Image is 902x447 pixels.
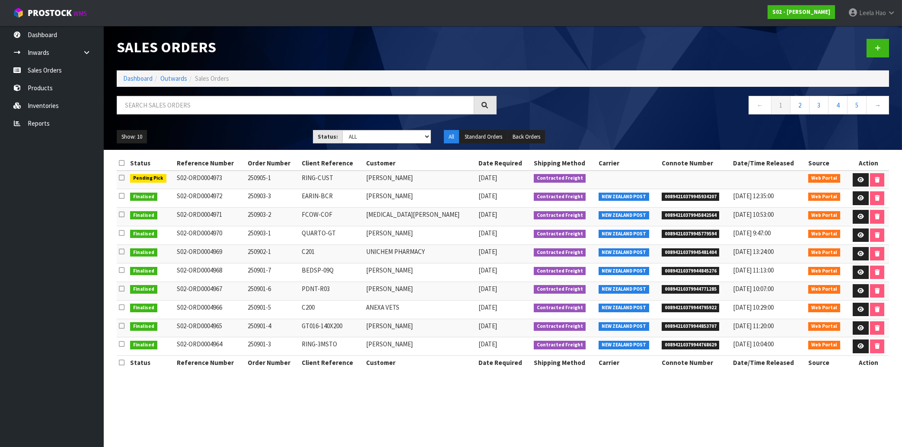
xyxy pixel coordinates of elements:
[478,210,497,219] span: [DATE]
[733,192,774,200] span: [DATE] 12:35:00
[245,156,300,170] th: Order Number
[478,285,497,293] span: [DATE]
[749,96,771,114] a: ←
[478,322,497,330] span: [DATE]
[130,174,166,183] span: Pending Pick
[534,230,586,238] span: Contracted Freight
[13,7,24,18] img: cube-alt.png
[731,156,806,170] th: Date/Time Released
[476,156,532,170] th: Date Required
[300,226,364,244] td: QUARTO-GT
[245,244,300,263] td: 250902-1
[599,304,649,312] span: NEW ZEALAND POST
[160,74,187,82] a: Outwards
[808,267,840,276] span: Web Portal
[478,303,497,311] span: [DATE]
[599,230,649,238] span: NEW ZEALAND POST
[117,96,474,114] input: Search sales orders
[245,171,300,189] td: 250905-1
[476,356,532,370] th: Date Required
[662,248,720,257] span: 00894210379945481404
[733,340,774,348] span: [DATE] 10:04:00
[532,356,596,370] th: Shipping Method
[444,130,459,144] button: All
[318,133,338,140] strong: Status:
[508,130,545,144] button: Back Orders
[175,171,245,189] td: S02-ORD0004973
[128,156,175,170] th: Status
[245,189,300,208] td: 250903-3
[848,156,889,170] th: Action
[662,322,720,331] span: 00894210379944853707
[364,337,476,356] td: [PERSON_NAME]
[123,74,153,82] a: Dashboard
[808,304,840,312] span: Web Portal
[808,248,840,257] span: Web Portal
[662,230,720,238] span: 00894210379945779594
[175,208,245,226] td: S02-ORD0004971
[808,285,840,294] span: Web Portal
[534,248,586,257] span: Contracted Freight
[662,341,720,349] span: 00894210379944768629
[599,285,649,294] span: NEW ZEALAND POST
[245,356,300,370] th: Order Number
[245,208,300,226] td: 250903-2
[28,7,72,19] span: ProStock
[300,208,364,226] td: FCOW-COF
[300,189,364,208] td: EARIN-BCR
[364,263,476,282] td: [PERSON_NAME]
[364,300,476,319] td: ANEXA VETS
[478,340,497,348] span: [DATE]
[662,285,720,294] span: 00894210379944771285
[460,130,507,144] button: Standard Orders
[130,304,157,312] span: Finalised
[245,319,300,337] td: 250901-4
[478,247,497,256] span: [DATE]
[364,226,476,244] td: [PERSON_NAME]
[662,304,720,312] span: 00894210379944795922
[364,208,476,226] td: [MEDICAL_DATA][PERSON_NAME]
[300,263,364,282] td: BEDSP-09Q
[599,248,649,257] span: NEW ZEALAND POST
[300,282,364,300] td: PDNT-R03
[130,211,157,220] span: Finalised
[300,337,364,356] td: RING-3MSTO
[130,322,157,331] span: Finalised
[790,96,810,114] a: 2
[175,226,245,244] td: S02-ORD0004970
[128,356,175,370] th: Status
[364,171,476,189] td: [PERSON_NAME]
[364,189,476,208] td: [PERSON_NAME]
[175,263,245,282] td: S02-ORD0004968
[117,39,497,55] h1: Sales Orders
[245,282,300,300] td: 250901-6
[510,96,889,117] nav: Page navigation
[300,319,364,337] td: GT016-140X200
[175,337,245,356] td: S02-ORD0004964
[130,193,157,201] span: Finalised
[175,189,245,208] td: S02-ORD0004972
[808,193,840,201] span: Web Portal
[130,341,157,349] span: Finalised
[733,266,774,274] span: [DATE] 11:13:00
[733,303,774,311] span: [DATE] 10:29:00
[866,96,889,114] a: →
[808,230,840,238] span: Web Portal
[175,319,245,337] td: S02-ORD0004965
[364,356,476,370] th: Customer
[175,244,245,263] td: S02-ORD0004969
[662,267,720,276] span: 00894210379944845276
[808,174,840,183] span: Web Portal
[175,356,245,370] th: Reference Number
[660,356,731,370] th: Connote Number
[300,356,364,370] th: Client Reference
[300,156,364,170] th: Client Reference
[599,267,649,276] span: NEW ZEALAND POST
[848,356,889,370] th: Action
[300,300,364,319] td: C200
[731,356,806,370] th: Date/Time Released
[130,285,157,294] span: Finalised
[733,247,774,256] span: [DATE] 13:24:00
[806,356,848,370] th: Source
[859,9,874,17] span: Leela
